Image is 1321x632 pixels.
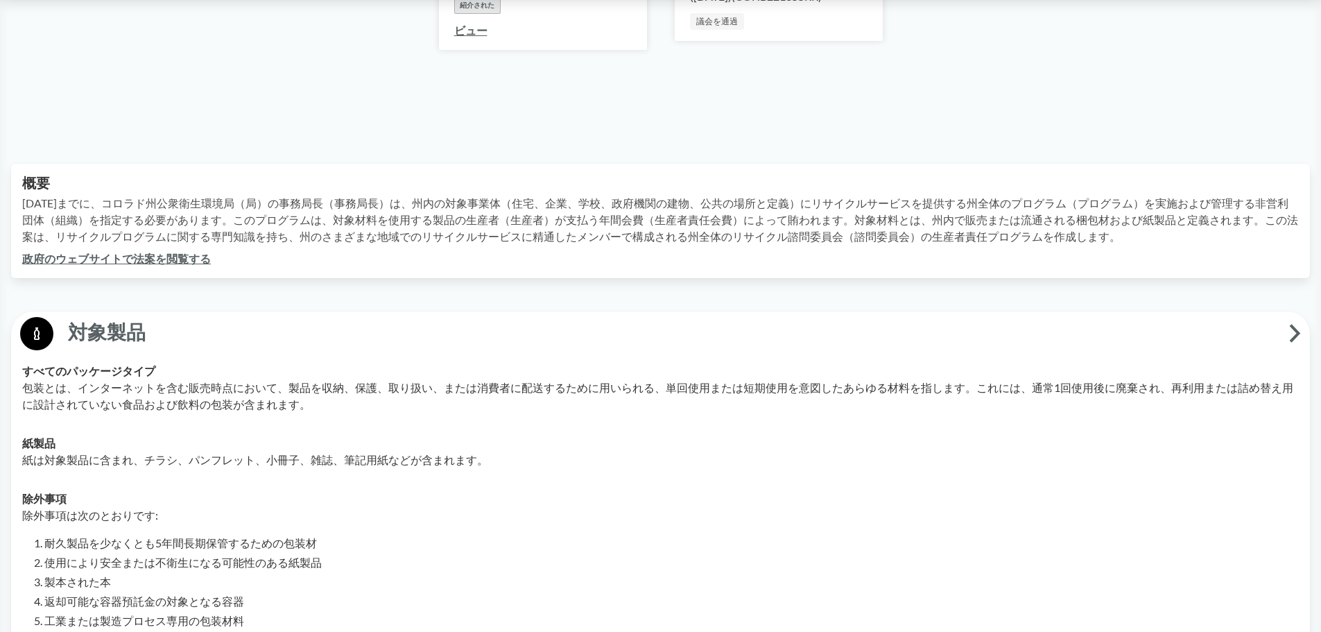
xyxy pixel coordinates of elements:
[122,252,133,265] font: で
[44,575,111,588] font: 製本された本
[22,364,155,377] font: すべてのパッケージタイプ
[44,614,244,627] font: 工業または製造プロセス専用の包装材料
[22,196,1298,243] font: [DATE]までに、コロラド州公衆衛生環境局（局）の事務局長（事務局長）は、州内の対象事業体（住宅、企業、学校、政府機関の建物、公共の場所と定義）にリサイクルサービスを提供する州全体のプログラム...
[22,492,67,505] font: 除外事項
[696,16,738,26] font: 議会を通過
[22,174,50,191] font: 概要
[454,24,487,37] a: ビュー
[16,316,1305,352] button: 対象製品
[133,252,155,265] font: 法案
[22,252,211,265] a: 政府のウェブサイトで法案を閲覧する
[44,556,322,569] font: 使用により安全または不衛生になる可能性のある紙製品
[22,509,158,522] font: 除外事項は次のとおりです:
[460,1,494,9] font: 紹介された
[22,453,488,466] font: 紙は対象製品に含まれ、チラシ、パンフレット、小冊子、雑誌、筆記用紙などが含まれます。
[22,381,1293,411] font: 包装とは、インターネットを含む販売時点において、製品を収納、保護、取り扱い、または消費者に配送するために用いられる、単回使用または短期使用を意図したあらゆる材料を指します。これには、通常1回使用...
[22,436,55,450] font: 紙製品
[68,321,146,345] font: 対象製品
[44,595,244,608] font: 返却可能な容器預託金の対象となる容器
[22,252,122,265] font: 政府のウェブサイト
[155,252,211,265] font: を閲覧する
[44,536,317,549] font: 耐久製品を少なくとも5年間長期保管するための包装材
